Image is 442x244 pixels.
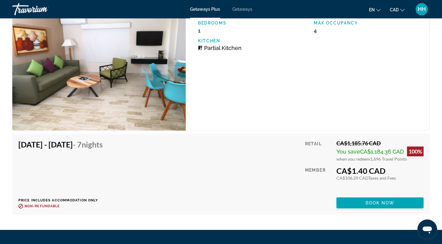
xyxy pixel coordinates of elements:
[360,148,404,155] span: CA$1,184.36 CAD
[336,156,370,162] span: when you redeem
[336,148,360,155] span: You save
[198,27,200,34] span: 1
[198,38,308,43] p: Kitchen
[417,219,437,239] iframe: Button to launch messaging window
[25,204,60,208] span: Non-refundable
[407,147,424,156] div: 100%
[305,166,332,193] div: Member
[369,5,381,14] button: Change language
[305,140,332,162] div: Retail
[390,7,399,12] span: CAD
[390,5,405,14] button: Change currency
[198,21,308,25] p: Bedrooms
[336,166,424,175] div: CA$1.40 CAD
[190,7,220,12] a: Getaways Plus
[12,1,74,17] a: Travorium
[73,140,103,149] span: - 7
[204,45,242,51] span: Partial Kitchen
[418,6,426,12] span: HH
[82,140,103,149] span: Nights
[314,21,423,25] p: Max Occupancy
[368,175,396,181] span: Taxes and Fees
[370,156,407,162] span: 1,696 Travel Points
[336,140,424,147] div: CA$1,185.76 CAD
[366,200,395,205] span: Book now
[336,175,424,181] div: CA$106.29 CAD
[336,197,424,208] button: Book now
[414,3,430,16] button: User Menu
[18,140,103,149] h4: [DATE] - [DATE]
[232,7,252,12] a: Getaways
[369,7,375,12] span: en
[314,27,317,34] span: 4
[18,198,107,202] p: Price includes accommodation only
